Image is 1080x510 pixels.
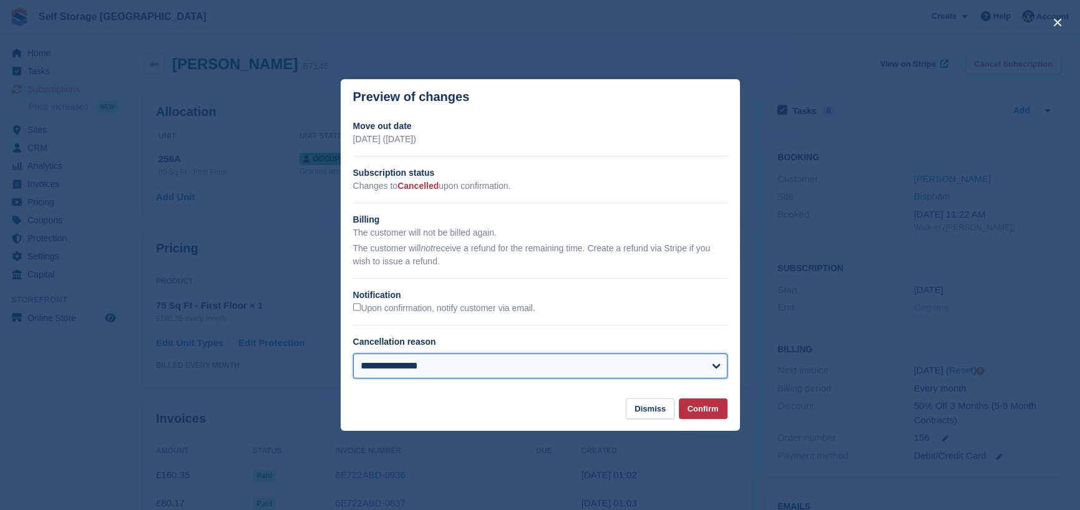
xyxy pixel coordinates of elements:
p: Preview of changes [353,90,470,104]
input: Upon confirmation, notify customer via email. [353,303,361,311]
h2: Subscription status [353,166,727,180]
h2: Move out date [353,120,727,133]
p: The customer will receive a refund for the remaining time. Create a refund via Stripe if you wish... [353,242,727,268]
p: Changes to upon confirmation. [353,180,727,193]
p: The customer will not be billed again. [353,226,727,239]
button: Confirm [679,398,727,419]
h2: Billing [353,213,727,226]
em: not [421,243,432,253]
button: close [1048,12,1068,32]
p: [DATE] ([DATE]) [353,133,727,146]
label: Cancellation reason [353,337,436,347]
button: Dismiss [626,398,674,419]
span: Cancelled [397,181,439,191]
h2: Notification [353,289,727,302]
label: Upon confirmation, notify customer via email. [353,303,535,314]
